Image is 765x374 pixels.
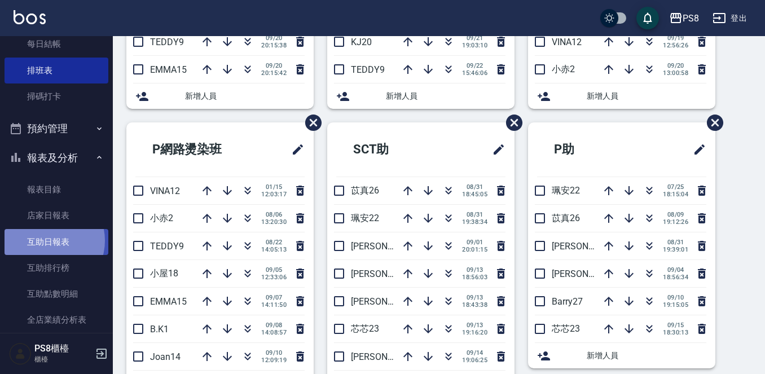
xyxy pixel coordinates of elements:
span: 13:20:30 [261,218,287,226]
span: TEDDY9 [351,64,385,75]
div: 新增人員 [528,83,715,109]
a: 每日結帳 [5,31,108,57]
span: 刪除班表 [498,106,524,139]
span: 19:06:25 [462,357,487,364]
span: 01/15 [261,183,287,191]
span: 刪除班表 [698,106,725,139]
span: 09/10 [261,349,287,357]
span: 19:16:20 [462,329,487,336]
span: 09/10 [663,294,688,301]
span: 19:15:05 [663,301,688,309]
span: 08/22 [261,239,287,246]
h5: PS8櫃檯 [34,343,92,354]
span: 19:12:26 [663,218,688,226]
span: 19:39:01 [663,246,688,253]
span: 09/13 [462,322,487,329]
span: 新增人員 [587,350,706,362]
div: 新增人員 [528,343,715,368]
span: 珮安22 [552,185,580,196]
button: 預約管理 [5,114,108,143]
span: Joan14 [150,351,181,362]
span: 18:15:04 [663,191,688,198]
a: 掃碼打卡 [5,83,108,109]
span: 09/22 [462,62,487,69]
span: 19:38:34 [462,218,487,226]
span: 09/15 [663,322,688,329]
div: 新增人員 [327,83,515,109]
h2: P網路燙染班 [135,129,261,170]
span: 14:08:57 [261,329,287,336]
h2: SCT助 [336,129,446,170]
span: 19:03:10 [462,42,487,49]
span: EMMA15 [150,64,187,75]
span: TEDDY9 [150,37,184,47]
span: 苡真26 [351,185,379,196]
span: 18:56:34 [663,274,688,281]
span: [PERSON_NAME]28 [351,241,429,252]
span: Barry27 [552,296,583,307]
span: 12:03:17 [261,191,287,198]
span: 09/01 [462,239,487,246]
span: [PERSON_NAME]24 [351,351,429,362]
span: 20:01:15 [462,246,487,253]
h2: P助 [537,129,639,170]
span: [PERSON_NAME]28 [552,241,630,252]
span: 刪除班表 [297,106,323,139]
span: 20:15:42 [261,69,287,77]
span: [PERSON_NAME]21 [351,269,429,279]
span: 09/19 [663,34,688,42]
span: 小赤2 [150,213,173,223]
div: PS8 [683,11,699,25]
span: VINA12 [150,186,180,196]
div: 新增人員 [126,83,314,109]
span: KJ20 [351,37,372,47]
span: 09/07 [261,294,287,301]
span: [PERSON_NAME]24 [552,269,630,279]
span: 芯芯23 [351,323,379,334]
span: 新增人員 [386,90,505,102]
span: 08/31 [462,183,487,191]
span: 09/04 [663,266,688,274]
span: 12:33:06 [261,274,287,281]
span: 09/08 [261,322,287,329]
span: 小屋18 [150,268,178,279]
span: 15:46:06 [462,69,487,77]
a: 全店業績分析表 [5,307,108,333]
a: 報表目錄 [5,177,108,203]
span: TEDDY9 [150,241,184,252]
a: 互助點數明細 [5,281,108,307]
span: 珮安22 [351,213,379,223]
span: 07/25 [663,183,688,191]
span: 小赤2 [552,64,575,74]
span: 09/20 [261,34,287,42]
span: 芯芯23 [552,323,580,334]
span: B.K1 [150,324,169,335]
img: Logo [14,10,46,24]
span: 修改班表的標題 [284,136,305,163]
span: 08/06 [261,211,287,218]
span: 12:56:26 [663,42,688,49]
span: 09/05 [261,266,287,274]
span: 13:00:58 [663,69,688,77]
span: 09/20 [261,62,287,69]
span: 08/09 [663,211,688,218]
span: 12:09:19 [261,357,287,364]
a: 店家日報表 [5,203,108,228]
button: PS8 [665,7,704,30]
span: 18:30:13 [663,329,688,336]
button: 報表及分析 [5,143,108,173]
span: [PERSON_NAME]29 [351,296,429,307]
span: 新增人員 [185,90,305,102]
span: VINA12 [552,37,582,47]
span: 20:15:38 [261,42,287,49]
button: save [636,7,659,29]
span: 09/14 [462,349,487,357]
span: 修改班表的標題 [686,136,706,163]
span: 18:43:38 [462,301,487,309]
a: 互助日報表 [5,229,108,255]
span: 18:45:05 [462,191,487,198]
button: 登出 [708,8,751,29]
span: 14:11:50 [261,301,287,309]
span: 修改班表的標題 [485,136,505,163]
span: 09/13 [462,294,487,301]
